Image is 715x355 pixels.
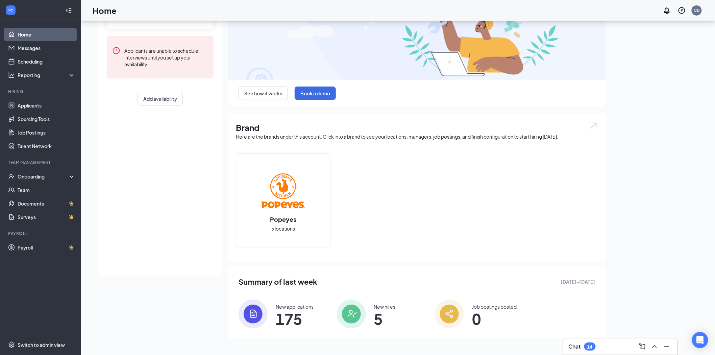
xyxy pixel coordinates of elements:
[472,303,517,310] div: Job postings posted
[18,126,75,139] a: Job Postings
[276,313,314,325] span: 175
[661,341,672,352] button: Minimize
[18,55,75,68] a: Scheduling
[8,341,15,348] svg: Settings
[236,133,598,140] div: Here are the brands under this account. Click into a brand to see your locations, managers, job p...
[18,197,75,210] a: DocumentsCrown
[18,99,75,112] a: Applicants
[18,183,75,197] a: Team
[18,72,76,78] div: Reporting
[18,139,75,153] a: Talent Network
[692,332,708,348] div: Open Intercom Messenger
[637,341,648,352] button: ComposeMessage
[18,241,75,254] a: PayrollCrown
[8,231,74,236] div: Payroll
[18,341,65,348] div: Switch to admin view
[18,173,70,180] div: Onboarding
[263,215,303,223] h2: Popeyes
[18,41,75,55] a: Messages
[587,344,593,350] div: 14
[271,225,295,232] span: 5 locations
[239,276,317,288] span: Summary of last week
[694,7,700,13] div: CB
[472,313,517,325] span: 0
[239,300,268,329] img: icon
[374,303,396,310] div: New hires
[589,122,598,129] img: open.6027fd2a22e1237b5b06.svg
[18,28,75,41] a: Home
[65,7,72,14] svg: Collapse
[18,112,75,126] a: Sourcing Tools
[8,160,74,165] div: Team Management
[112,47,120,55] svg: Error
[124,47,208,68] div: Applicants are unable to schedule interviews until you set up your availability.
[663,342,671,351] svg: Minimize
[650,342,659,351] svg: ChevronUp
[262,169,305,212] img: Popeyes
[295,87,336,100] button: Book a demo
[561,278,595,285] span: [DATE] - [DATE]
[374,313,396,325] span: 5
[8,89,74,94] div: Hiring
[8,72,15,78] svg: Analysis
[7,7,14,14] svg: WorkstreamLogo
[239,87,288,100] button: See how it works
[435,300,464,329] img: icon
[93,5,117,16] h1: Home
[569,343,581,350] h3: Chat
[18,210,75,224] a: SurveysCrown
[663,6,671,15] svg: Notifications
[638,342,646,351] svg: ComposeMessage
[276,303,314,310] div: New applications
[236,122,598,133] h1: Brand
[8,173,15,180] svg: UserCheck
[138,92,183,105] button: Add availability
[337,300,366,329] img: icon
[678,6,686,15] svg: QuestionInfo
[649,341,660,352] button: ChevronUp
